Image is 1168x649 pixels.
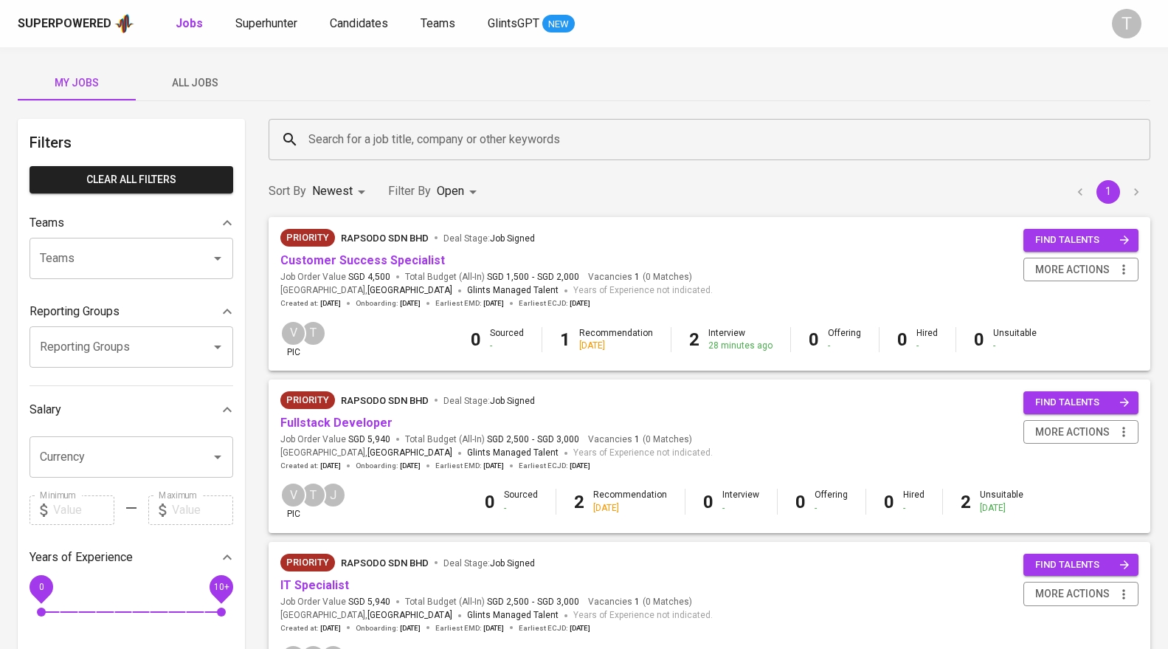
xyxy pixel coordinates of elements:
span: [DATE] [400,461,421,471]
a: Jobs [176,15,206,33]
div: pic [280,482,306,521]
span: Deal Stage : [443,558,535,569]
div: Sourced [504,489,538,514]
span: Rapsodo Sdn Bhd [341,233,429,244]
div: Newest [312,178,370,205]
div: T [1112,9,1141,38]
h6: Filters [30,131,233,154]
div: - [993,340,1037,352]
div: [DATE] [579,340,653,352]
span: [GEOGRAPHIC_DATA] [367,446,452,461]
span: Priority [280,230,335,245]
button: find talents [1023,391,1138,414]
span: Total Budget (All-In) [405,271,579,284]
span: [DATE] [320,461,341,471]
b: 0 [809,329,819,350]
span: - [532,271,534,284]
div: V [280,320,306,346]
span: Years of Experience not indicated. [573,608,713,623]
b: Jobs [176,16,203,30]
p: Reporting Groups [30,303,120,320]
div: - [490,340,524,352]
span: more actions [1035,261,1110,279]
p: Salary [30,401,61,419]
div: Recommendation [579,327,653,352]
b: 2 [961,492,971,512]
b: 0 [974,329,984,350]
div: New Job received from Demand Team [280,229,335,247]
span: find talents [1035,232,1130,249]
span: [GEOGRAPHIC_DATA] , [280,608,452,623]
span: Priority [280,393,335,408]
div: Recommendation [593,489,667,514]
input: Value [53,495,114,525]
span: SGD 3,000 [537,433,579,446]
button: more actions [1023,420,1138,444]
a: Customer Success Specialist [280,253,445,267]
span: [GEOGRAPHIC_DATA] , [280,446,452,461]
div: Superpowered [18,16,111,32]
span: Job Signed [490,558,535,569]
span: Earliest EMD : [435,461,504,471]
p: Newest [312,182,353,200]
span: [DATE] [320,623,341,633]
nav: pagination navigation [1066,180,1150,204]
span: [DATE] [483,461,504,471]
b: 0 [884,492,894,512]
div: Open [437,178,482,205]
span: Glints Managed Talent [467,610,559,620]
button: find talents [1023,229,1138,252]
span: Priority [280,555,335,570]
span: Years of Experience not indicated. [573,446,713,461]
a: GlintsGPT NEW [488,15,575,33]
span: Candidates [330,16,388,30]
b: 1 [560,329,570,350]
p: Years of Experience [30,549,133,566]
span: more actions [1035,423,1110,442]
img: app logo [114,13,134,35]
span: SGD 2,500 [487,596,529,608]
span: Job Signed [490,233,535,244]
span: Deal Stage : [443,396,535,406]
button: more actions [1023,582,1138,606]
div: V [280,482,306,508]
span: Years of Experience not indicated. [573,284,713,298]
div: Reporting Groups [30,297,233,326]
button: Open [207,248,228,269]
span: Rapsodo Sdn Bhd [341,395,429,406]
div: Offering [815,489,848,514]
div: New Job received from Demand Team [280,391,335,409]
span: Job Order Value [280,596,390,608]
b: 2 [689,329,699,350]
span: Earliest EMD : [435,623,504,633]
div: Interview [722,489,759,514]
span: Open [437,184,464,198]
span: My Jobs [27,74,127,92]
div: Hired [903,489,925,514]
p: Sort By [269,182,306,200]
span: Glints Managed Talent [467,447,559,458]
button: Open [207,447,228,467]
span: Job Signed [490,396,535,406]
a: Superpoweredapp logo [18,13,134,35]
div: Years of Experience [30,543,233,572]
button: page 1 [1096,180,1120,204]
div: Unsuitable [980,489,1023,514]
a: Superhunter [235,15,300,33]
div: Hired [916,327,938,352]
span: Teams [421,16,455,30]
a: Candidates [330,15,391,33]
span: Total Budget (All-In) [405,596,579,608]
span: Created at : [280,461,341,471]
span: Rapsodo Sdn Bhd [341,557,429,569]
span: Total Budget (All-In) [405,433,579,446]
span: [DATE] [320,298,341,309]
span: Earliest EMD : [435,298,504,309]
span: [DATE] [400,298,421,309]
span: SGD 4,500 [348,271,390,284]
span: [DATE] [570,461,590,471]
div: Offering [828,327,861,352]
span: Onboarding : [356,623,421,633]
div: J [320,482,346,508]
b: 0 [703,492,713,512]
